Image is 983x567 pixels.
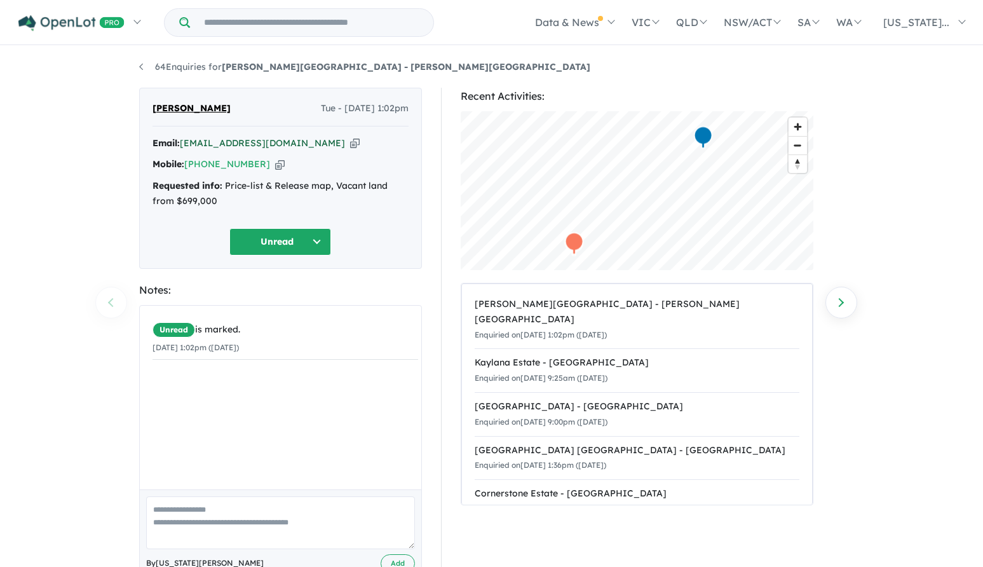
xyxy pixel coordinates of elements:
[475,460,606,470] small: Enquiried on [DATE] 1:36pm ([DATE])
[475,479,799,524] a: Cornerstone Estate - [GEOGRAPHIC_DATA]Enquiried on[DATE] 4:50pm ([DATE])
[139,61,590,72] a: 64Enquiries for[PERSON_NAME][GEOGRAPHIC_DATA] - [PERSON_NAME][GEOGRAPHIC_DATA]
[475,392,799,437] a: [GEOGRAPHIC_DATA] - [GEOGRAPHIC_DATA]Enquiried on[DATE] 9:00pm ([DATE])
[153,322,418,338] div: is marked.
[475,436,799,481] a: [GEOGRAPHIC_DATA] [GEOGRAPHIC_DATA] - [GEOGRAPHIC_DATA]Enquiried on[DATE] 1:36pm ([DATE])
[180,137,345,149] a: [EMAIL_ADDRESS][DOMAIN_NAME]
[475,443,799,458] div: [GEOGRAPHIC_DATA] [GEOGRAPHIC_DATA] - [GEOGRAPHIC_DATA]
[883,16,949,29] span: [US_STATE]...
[229,228,331,256] button: Unread
[139,60,844,75] nav: breadcrumb
[693,126,712,149] div: Map marker
[475,504,607,514] small: Enquiried on [DATE] 4:50pm ([DATE])
[475,355,799,371] div: Kaylana Estate - [GEOGRAPHIC_DATA]
[789,155,807,173] span: Reset bearing to north
[475,290,799,349] a: [PERSON_NAME][GEOGRAPHIC_DATA] - [PERSON_NAME][GEOGRAPHIC_DATA]Enquiried on[DATE] 1:02pm ([DATE])
[193,9,431,36] input: Try estate name, suburb, builder or developer
[18,15,125,31] img: Openlot PRO Logo White
[139,282,422,299] div: Notes:
[475,373,607,383] small: Enquiried on [DATE] 9:25am ([DATE])
[789,118,807,136] button: Zoom in
[153,180,222,191] strong: Requested info:
[475,297,799,327] div: [PERSON_NAME][GEOGRAPHIC_DATA] - [PERSON_NAME][GEOGRAPHIC_DATA]
[153,101,231,116] span: [PERSON_NAME]
[475,330,607,339] small: Enquiried on [DATE] 1:02pm ([DATE])
[475,348,799,393] a: Kaylana Estate - [GEOGRAPHIC_DATA]Enquiried on[DATE] 9:25am ([DATE])
[475,486,799,502] div: Cornerstone Estate - [GEOGRAPHIC_DATA]
[475,399,799,414] div: [GEOGRAPHIC_DATA] - [GEOGRAPHIC_DATA]
[789,137,807,154] span: Zoom out
[222,61,590,72] strong: [PERSON_NAME][GEOGRAPHIC_DATA] - [PERSON_NAME][GEOGRAPHIC_DATA]
[350,137,360,150] button: Copy
[275,158,285,171] button: Copy
[461,88,813,105] div: Recent Activities:
[789,154,807,173] button: Reset bearing to north
[564,232,583,256] div: Map marker
[789,136,807,154] button: Zoom out
[321,101,409,116] span: Tue - [DATE] 1:02pm
[153,343,239,352] small: [DATE] 1:02pm ([DATE])
[475,417,607,427] small: Enquiried on [DATE] 9:00pm ([DATE])
[461,111,813,270] canvas: Map
[184,158,270,170] a: [PHONE_NUMBER]
[153,137,180,149] strong: Email:
[153,158,184,170] strong: Mobile:
[153,179,409,209] div: Price-list & Release map, Vacant land from $699,000
[153,322,195,338] span: Unread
